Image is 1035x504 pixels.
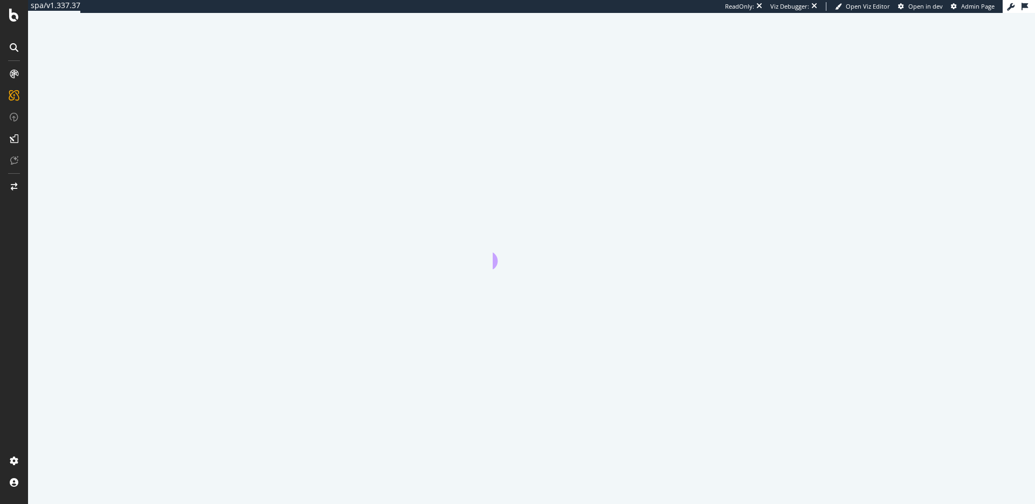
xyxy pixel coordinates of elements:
[493,230,570,269] div: animation
[908,2,943,10] span: Open in dev
[725,2,754,11] div: ReadOnly:
[770,2,809,11] div: Viz Debugger:
[898,2,943,11] a: Open in dev
[951,2,995,11] a: Admin Page
[961,2,995,10] span: Admin Page
[846,2,890,10] span: Open Viz Editor
[835,2,890,11] a: Open Viz Editor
